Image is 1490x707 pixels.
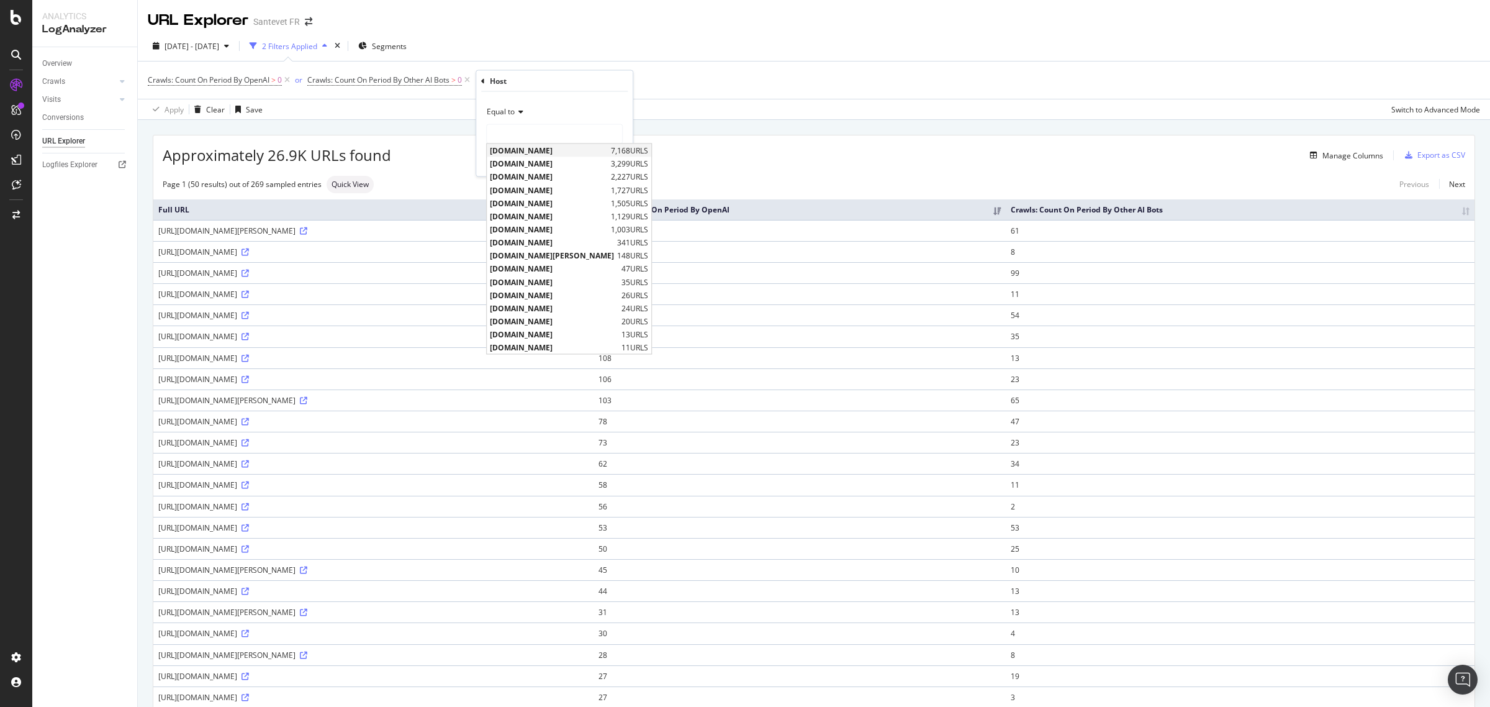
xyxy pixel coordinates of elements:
span: Approximately 26.9K URLs found [163,145,391,166]
div: LogAnalyzer [42,22,127,37]
td: 106 [594,368,1006,390]
td: 78 [594,411,1006,432]
td: 54 [1006,304,1474,326]
span: [DOMAIN_NAME] [490,237,614,248]
span: 0 [458,71,462,89]
div: Conversions [42,111,84,124]
th: Full URL: activate to sort column ascending [153,199,594,220]
div: arrow-right-arrow-left [305,17,312,26]
div: [URL][DOMAIN_NAME][PERSON_NAME] [158,565,589,575]
td: 31 [594,601,1006,623]
div: or [295,75,302,85]
td: 13 [1006,347,1474,368]
span: 2,227 URLS [611,171,648,182]
span: 341 URLS [617,237,648,248]
div: [URL][DOMAIN_NAME][PERSON_NAME] [158,607,589,618]
td: 23 [1006,368,1474,390]
a: Logfiles Explorer [42,158,129,171]
span: [DOMAIN_NAME] [490,276,618,287]
div: [URL][DOMAIN_NAME] [158,501,589,512]
span: [DOMAIN_NAME] [490,198,608,208]
span: [DOMAIN_NAME] [490,329,618,340]
td: 25 [1006,538,1474,559]
td: 34 [1006,453,1474,474]
span: 1,003 URLS [611,224,648,234]
span: > [271,75,276,85]
span: [DOMAIN_NAME] [490,171,608,182]
button: Add Filter [472,73,522,88]
span: [DOMAIN_NAME] [490,303,618,313]
span: [DOMAIN_NAME] [490,145,608,156]
div: neutral label [327,176,374,193]
div: Logfiles Explorer [42,158,97,171]
div: [URL][DOMAIN_NAME] [158,458,589,469]
div: Overview [42,57,72,70]
span: [DOMAIN_NAME][PERSON_NAME] [490,250,614,261]
button: Segments [353,36,412,56]
span: Quick View [332,181,369,188]
div: Host [490,76,507,86]
div: Visits [42,93,61,106]
td: 53 [1006,517,1474,538]
td: 2 [1006,496,1474,517]
span: 35 URLS [621,276,648,287]
td: 166 [594,283,1006,304]
td: 99 [1006,262,1474,283]
span: [DOMAIN_NAME] [490,263,618,274]
a: Next [1439,175,1465,193]
span: 1,727 URLS [611,185,648,195]
div: [URL][DOMAIN_NAME] [158,671,589,682]
span: 1,129 URLS [611,211,648,221]
span: 7,168 URLS [611,145,648,156]
div: Santevet FR [253,16,300,28]
button: Switch to Advanced Mode [1386,99,1480,119]
span: > [451,75,456,85]
div: [URL][DOMAIN_NAME] [158,480,589,490]
td: 56 [594,496,1006,517]
td: 13 [1006,601,1474,623]
span: 20 URLS [621,316,648,326]
span: Crawls: Count On Period By Other AI Bots [307,75,449,85]
div: [URL][DOMAIN_NAME][PERSON_NAME] [158,226,589,236]
div: [URL][DOMAIN_NAME] [158,268,589,278]
td: 61 [1006,220,1474,241]
td: 151 [594,304,1006,326]
td: 134 [594,326,1006,347]
td: 53 [594,517,1006,538]
span: [DOMAIN_NAME] [490,158,608,169]
div: [URL][DOMAIN_NAME][PERSON_NAME] [158,395,589,406]
span: 3,299 URLS [611,158,648,169]
span: [DOMAIN_NAME] [490,342,618,353]
div: Clear [206,104,225,115]
a: Crawls [42,75,116,88]
td: 299 [594,262,1006,283]
span: [DOMAIN_NAME] [490,211,608,221]
span: 13 URLS [621,329,648,340]
td: 62 [594,453,1006,474]
a: Visits [42,93,116,106]
div: [URL][DOMAIN_NAME][PERSON_NAME] [158,650,589,660]
span: 26 URLS [621,290,648,300]
td: 103 [594,390,1006,411]
td: 30 [594,623,1006,644]
div: times [332,40,343,52]
div: [URL][DOMAIN_NAME] [158,692,589,703]
span: [DATE] - [DATE] [165,41,219,52]
div: URL Explorer [148,10,248,31]
span: 0 [278,71,282,89]
div: [URL][DOMAIN_NAME] [158,586,589,596]
td: 45 [594,559,1006,580]
td: 73 [594,432,1006,453]
div: [URL][DOMAIN_NAME] [158,628,589,639]
td: 65 [1006,390,1474,411]
td: 108 [594,347,1006,368]
div: URL Explorer [42,135,85,148]
div: Page 1 (50 results) out of 269 sampled entries [163,179,322,189]
button: Manage Columns [1305,148,1383,163]
div: [URL][DOMAIN_NAME] [158,353,589,363]
span: 1,505 URLS [611,198,648,208]
div: 2 Filters Applied [262,41,317,52]
div: Apply [165,104,184,115]
button: Apply [148,99,184,119]
td: 11 [1006,474,1474,495]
